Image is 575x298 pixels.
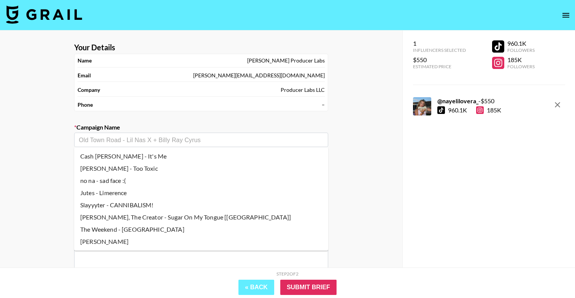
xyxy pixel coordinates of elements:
[413,47,466,53] div: Influencers Selected
[448,106,467,114] div: 960.1K
[537,260,566,289] iframe: Drift Widget Chat Controller
[74,223,328,236] li: The Weekend - [GEOGRAPHIC_DATA]
[6,5,82,24] img: Grail Talent
[322,101,325,108] div: –
[238,280,274,295] button: « Back
[74,162,328,175] li: [PERSON_NAME] - Too Toxic
[74,211,328,223] li: [PERSON_NAME], The Creator - Sugar On My Tongue [[GEOGRAPHIC_DATA]]
[78,87,100,93] strong: Company
[247,57,325,64] div: [PERSON_NAME] Producer Labs
[74,236,328,248] li: [PERSON_NAME]
[74,175,328,187] li: no na - sad face :(
[437,97,478,104] strong: @ nayelilovera_
[507,64,535,69] div: Followers
[78,72,91,79] strong: Email
[74,199,328,211] li: Slayyyter - CANNIBALISM!
[507,47,535,53] div: Followers
[476,106,501,114] div: 185K
[74,150,328,162] li: Cash [PERSON_NAME] - It's Me
[79,136,324,144] input: Old Town Road - Lil Nas X + Billy Ray Cyrus
[413,40,466,47] div: 1
[78,101,93,108] strong: Phone
[78,57,92,64] strong: Name
[413,56,466,64] div: $550
[507,40,535,47] div: 960.1K
[281,87,325,93] div: Producer Labs LLC
[413,64,466,69] div: Estimated Price
[276,271,299,277] div: Step 2 of 2
[74,43,115,52] strong: Your Details
[507,56,535,64] div: 185K
[437,97,501,105] div: - $ 550
[550,97,565,112] button: remove
[193,72,325,79] div: [PERSON_NAME][EMAIL_ADDRESS][DOMAIN_NAME]
[74,123,328,131] label: Campaign Name
[74,187,328,199] li: Jutes - Limerence
[558,8,573,23] button: open drawer
[280,280,337,295] input: Submit Brief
